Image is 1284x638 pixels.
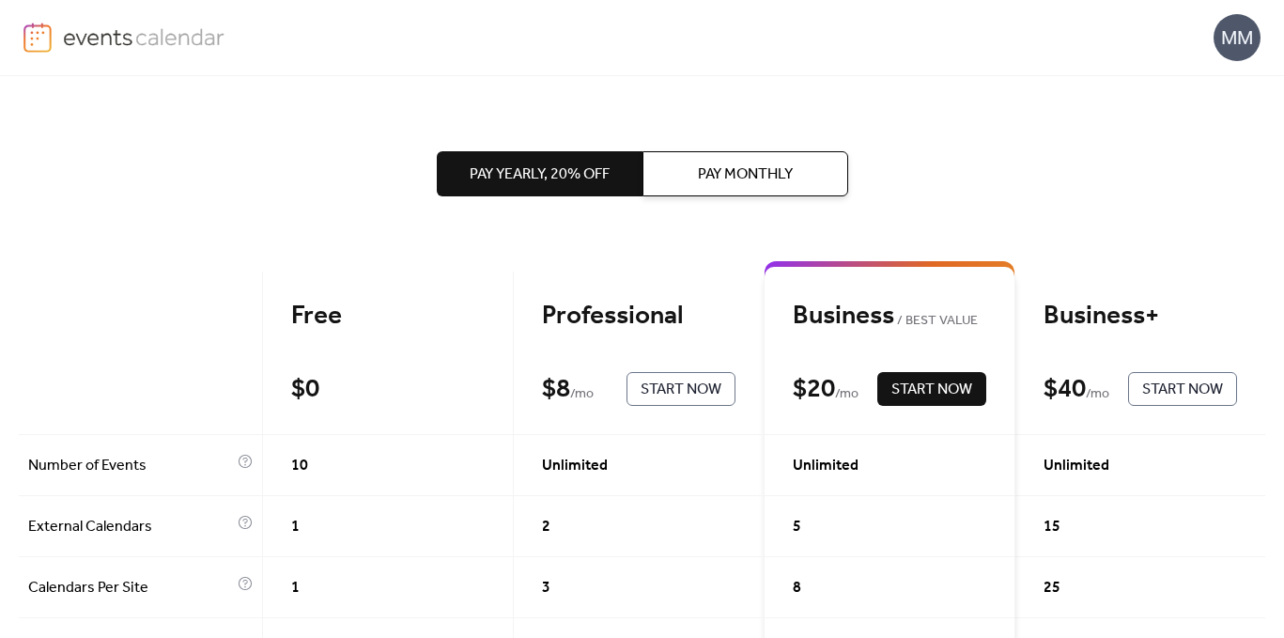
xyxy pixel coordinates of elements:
span: Unlimited [1044,455,1109,477]
button: Start Now [1128,372,1237,406]
span: / mo [570,383,594,406]
span: 25 [1044,577,1060,599]
span: Start Now [641,379,721,401]
span: / mo [1086,383,1109,406]
span: 15 [1044,516,1060,538]
span: 2 [542,516,550,538]
span: / mo [835,383,859,406]
button: Pay Monthly [642,151,848,196]
span: 1 [291,577,300,599]
img: logo [23,23,52,53]
span: Start Now [1142,379,1223,401]
span: 1 [291,516,300,538]
span: Unlimited [793,455,859,477]
button: Start Now [627,372,735,406]
div: $ 0 [291,373,319,406]
span: External Calendars [28,516,233,538]
span: 8 [793,577,801,599]
span: Start Now [891,379,972,401]
span: Number of Events [28,455,233,477]
img: logo-type [63,23,225,51]
div: $ 20 [793,373,835,406]
div: $ 8 [542,373,570,406]
span: Pay Yearly, 20% off [470,163,610,186]
div: $ 40 [1044,373,1086,406]
span: 3 [542,577,550,599]
div: Free [291,300,485,333]
div: Business [793,300,986,333]
div: Business+ [1044,300,1237,333]
span: 5 [793,516,801,538]
span: BEST VALUE [894,310,978,333]
div: MM [1214,14,1261,61]
button: Pay Yearly, 20% off [437,151,642,196]
span: 10 [291,455,308,477]
button: Start Now [877,372,986,406]
span: Calendars Per Site [28,577,233,599]
span: Unlimited [542,455,608,477]
div: Professional [542,300,735,333]
span: Pay Monthly [698,163,793,186]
